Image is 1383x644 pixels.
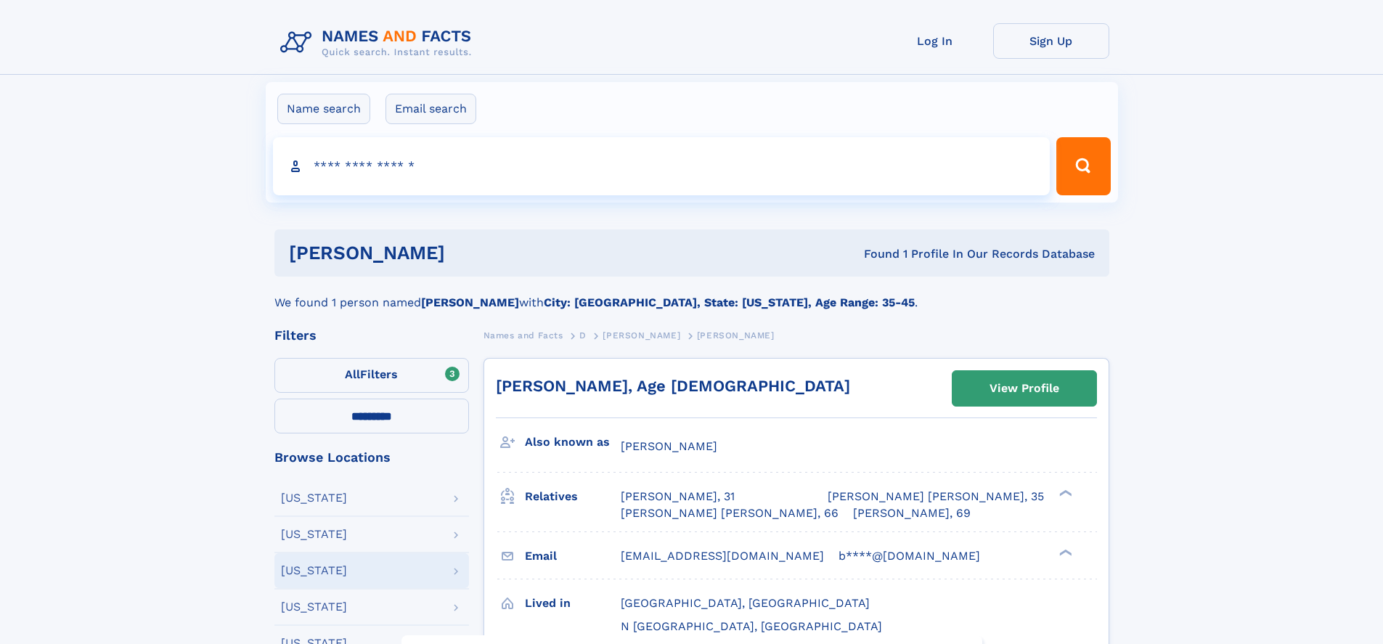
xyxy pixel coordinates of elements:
[621,439,717,453] span: [PERSON_NAME]
[281,529,347,540] div: [US_STATE]
[579,330,587,341] span: D
[525,484,621,509] h3: Relatives
[544,295,915,309] b: City: [GEOGRAPHIC_DATA], State: [US_STATE], Age Range: 35-45
[525,430,621,455] h3: Also known as
[990,372,1059,405] div: View Profile
[952,371,1096,406] a: View Profile
[697,330,775,341] span: [PERSON_NAME]
[484,326,563,344] a: Names and Facts
[621,505,839,521] a: [PERSON_NAME] [PERSON_NAME], 66
[621,489,735,505] a: [PERSON_NAME], 31
[281,565,347,576] div: [US_STATE]
[1056,137,1110,195] button: Search Button
[525,591,621,616] h3: Lived in
[1056,547,1073,557] div: ❯
[274,329,469,342] div: Filters
[621,549,824,563] span: [EMAIL_ADDRESS][DOMAIN_NAME]
[345,367,360,381] span: All
[525,544,621,568] h3: Email
[289,244,655,262] h1: [PERSON_NAME]
[281,601,347,613] div: [US_STATE]
[274,358,469,393] label: Filters
[281,492,347,504] div: [US_STATE]
[993,23,1109,59] a: Sign Up
[421,295,519,309] b: [PERSON_NAME]
[274,277,1109,311] div: We found 1 person named with .
[385,94,476,124] label: Email search
[277,94,370,124] label: Name search
[654,246,1095,262] div: Found 1 Profile In Our Records Database
[877,23,993,59] a: Log In
[621,619,882,633] span: N [GEOGRAPHIC_DATA], [GEOGRAPHIC_DATA]
[579,326,587,344] a: D
[621,596,870,610] span: [GEOGRAPHIC_DATA], [GEOGRAPHIC_DATA]
[496,377,850,395] a: [PERSON_NAME], Age [DEMOGRAPHIC_DATA]
[274,451,469,464] div: Browse Locations
[603,326,680,344] a: [PERSON_NAME]
[853,505,971,521] a: [PERSON_NAME], 69
[603,330,680,341] span: [PERSON_NAME]
[273,137,1050,195] input: search input
[828,489,1044,505] a: [PERSON_NAME] [PERSON_NAME], 35
[274,23,484,62] img: Logo Names and Facts
[1056,489,1073,498] div: ❯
